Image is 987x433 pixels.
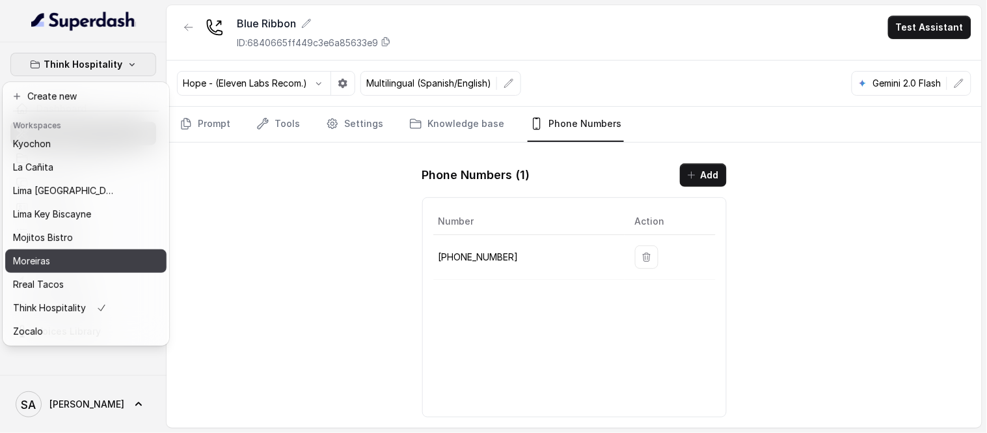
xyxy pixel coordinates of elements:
p: Rreal Tacos [13,277,64,292]
p: Think Hospitality [13,300,86,316]
p: La Cañita [13,160,53,175]
header: Workspaces [5,114,167,135]
p: Think Hospitality [44,57,123,72]
button: Think Hospitality [10,53,156,76]
p: Kyochon [13,136,51,152]
p: Moreiras [13,253,50,269]
p: Lima Key Biscayne [13,206,91,222]
button: Create new [5,85,167,108]
p: Zocalo [13,324,43,339]
p: Lima [GEOGRAPHIC_DATA] [13,183,117,199]
p: Mojitos Bistro [13,230,73,245]
div: Think Hospitality [3,82,169,346]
